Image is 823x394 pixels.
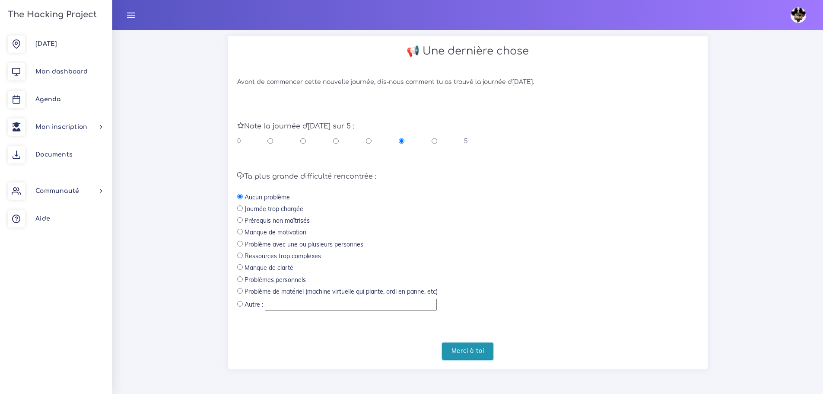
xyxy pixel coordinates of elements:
[35,96,60,103] span: Agenda
[5,10,97,19] h3: The Hacking Project
[245,193,290,202] label: Aucun problème
[245,263,293,272] label: Manque de clarté
[245,287,438,296] label: Problème de matériel (machine virtuelle qui plante, ordi en panne, etc)
[35,188,79,194] span: Communauté
[35,215,50,222] span: Aide
[237,45,699,58] h2: 📢 Une dernière chose
[245,228,306,237] label: Manque de motivation
[237,173,699,181] h5: Ta plus grande difficulté rencontrée :
[791,7,806,23] img: avatar
[35,68,88,75] span: Mon dashboard
[237,122,699,131] h5: Note la journée d'[DATE] sur 5 :
[35,124,87,130] span: Mon inscription
[245,300,263,309] label: Autre :
[245,275,306,284] label: Problèmes personnels
[245,205,303,213] label: Journée trop chargée
[245,252,321,260] label: Ressources trop complexes
[442,343,494,360] input: Merci à toi
[35,151,73,158] span: Documents
[237,137,468,145] div: 0 5
[245,240,363,249] label: Problème avec une ou plusieurs personnes
[245,216,310,225] label: Prérequis non maîtrisés
[237,79,699,86] h6: Avant de commencer cette nouvelle journée, dis-nous comment tu as trouvé la journée d'[DATE].
[35,41,57,47] span: [DATE]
